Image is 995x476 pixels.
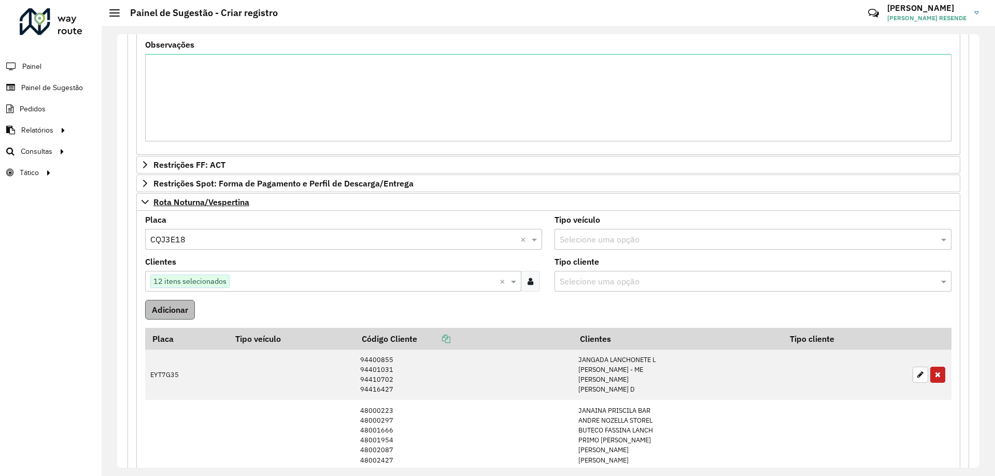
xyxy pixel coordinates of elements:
label: Tipo cliente [555,255,599,268]
span: Painel de Sugestão [21,82,83,93]
h2: Painel de Sugestão - Criar registro [120,7,278,19]
span: Clear all [500,275,508,287]
th: Placa [145,328,228,350]
span: Restrições FF: ACT [153,161,225,169]
button: Adicionar [145,300,195,320]
span: Consultas [21,146,52,157]
td: JANGADA LANCHONETE L [PERSON_NAME] - ME [PERSON_NAME] [PERSON_NAME] D [573,350,783,400]
h3: [PERSON_NAME] [887,3,966,13]
span: Painel [22,61,41,72]
th: Tipo veículo [228,328,355,350]
label: Tipo veículo [555,213,600,226]
a: Restrições Spot: Forma de Pagamento e Perfil de Descarga/Entrega [136,175,960,192]
span: Pedidos [20,104,46,114]
a: Copiar [417,334,450,344]
a: Rota Noturna/Vespertina [136,193,960,211]
th: Código Cliente [355,328,573,350]
label: Observações [145,38,194,51]
th: Tipo cliente [783,328,907,350]
label: Placa [145,213,166,226]
span: Restrições Spot: Forma de Pagamento e Perfil de Descarga/Entrega [153,179,414,187]
span: 12 itens selecionados [151,275,229,287]
th: Clientes [573,328,783,350]
label: Clientes [145,255,176,268]
span: Clear all [520,233,529,246]
a: Restrições FF: ACT [136,156,960,174]
td: 94400855 94401031 94410702 94416427 [355,350,573,400]
a: Contato Rápido [862,2,885,24]
span: [PERSON_NAME] RESENDE [887,13,966,23]
td: EYT7G35 [145,350,228,400]
span: Tático [20,167,39,178]
span: Relatórios [21,125,53,136]
span: Rota Noturna/Vespertina [153,198,249,206]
